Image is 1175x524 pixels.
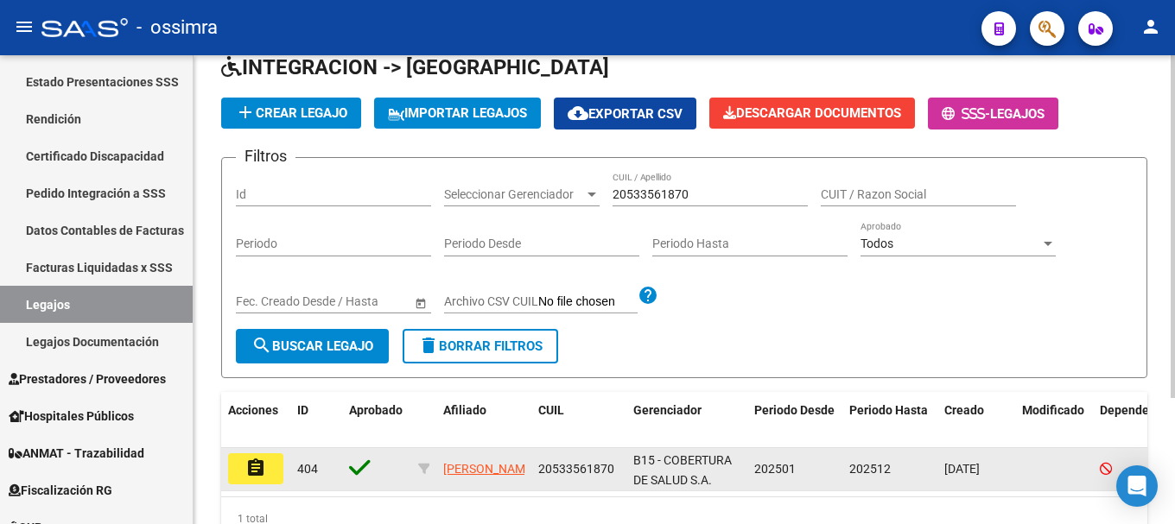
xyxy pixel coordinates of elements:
button: Crear Legajo [221,98,361,129]
span: Borrar Filtros [418,338,543,354]
h3: Filtros [236,144,295,168]
span: Buscar Legajo [251,338,373,354]
datatable-header-cell: Aprobado [342,392,411,449]
span: INTEGRACION -> [GEOGRAPHIC_DATA] [221,55,609,79]
mat-icon: search [251,335,272,356]
mat-icon: help [638,285,658,306]
div: Open Intercom Messenger [1116,465,1158,507]
mat-icon: add [235,102,256,123]
mat-icon: assignment [245,458,266,478]
button: Borrar Filtros [403,329,558,363]
mat-icon: delete [418,335,439,356]
span: Periodo Desde [754,403,835,417]
span: - [942,106,990,122]
span: CUIL [538,403,564,417]
datatable-header-cell: Gerenciador [626,392,747,449]
span: Todos [861,237,893,250]
datatable-header-cell: CUIL [531,392,626,449]
span: Hospitales Públicos [9,407,134,426]
span: 20533561870 [538,462,614,476]
span: Prestadores / Proveedores [9,369,166,388]
span: Seleccionar Gerenciador [444,187,584,202]
input: Archivo CSV CUIL [538,294,638,310]
span: 202512 [849,462,891,476]
span: 202501 [754,462,796,476]
span: ANMAT - Trazabilidad [9,444,144,463]
input: End date [304,294,389,309]
button: Open calendar [411,294,429,312]
button: IMPORTAR LEGAJOS [374,98,541,129]
input: Start date [236,294,289,309]
datatable-header-cell: Periodo Hasta [842,392,937,449]
datatable-header-cell: Creado [937,392,1015,449]
span: Exportar CSV [568,106,683,122]
datatable-header-cell: Acciones [221,392,290,449]
datatable-header-cell: ID [290,392,342,449]
span: Creado [944,403,984,417]
span: Aprobado [349,403,403,417]
mat-icon: cloud_download [568,103,588,123]
span: [PERSON_NAME] [443,462,536,476]
button: Buscar Legajo [236,329,389,363]
span: ID [297,403,308,417]
span: Archivo CSV CUIL [444,294,538,308]
span: Dependencia [1100,403,1172,417]
mat-icon: person [1140,16,1161,37]
span: Afiliado [443,403,486,417]
span: B15 - COBERTURA DE SALUD S.A. [633,453,732,487]
span: Acciones [228,403,278,417]
datatable-header-cell: Afiliado [436,392,531,449]
button: Exportar CSV [554,98,696,129]
span: 404 [297,462,318,476]
span: - ossimra [137,9,218,47]
button: Descargar Documentos [709,98,915,129]
span: Descargar Documentos [723,105,901,121]
span: Fiscalización RG [9,481,112,500]
span: IMPORTAR LEGAJOS [388,105,527,121]
span: Legajos [990,106,1045,122]
span: Crear Legajo [235,105,347,121]
span: Periodo Hasta [849,403,928,417]
mat-icon: menu [14,16,35,37]
datatable-header-cell: Periodo Desde [747,392,842,449]
span: [DATE] [944,462,980,476]
span: Gerenciador [633,403,702,417]
span: Modificado [1022,403,1084,417]
button: -Legajos [928,98,1058,129]
datatable-header-cell: Modificado [1015,392,1093,449]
